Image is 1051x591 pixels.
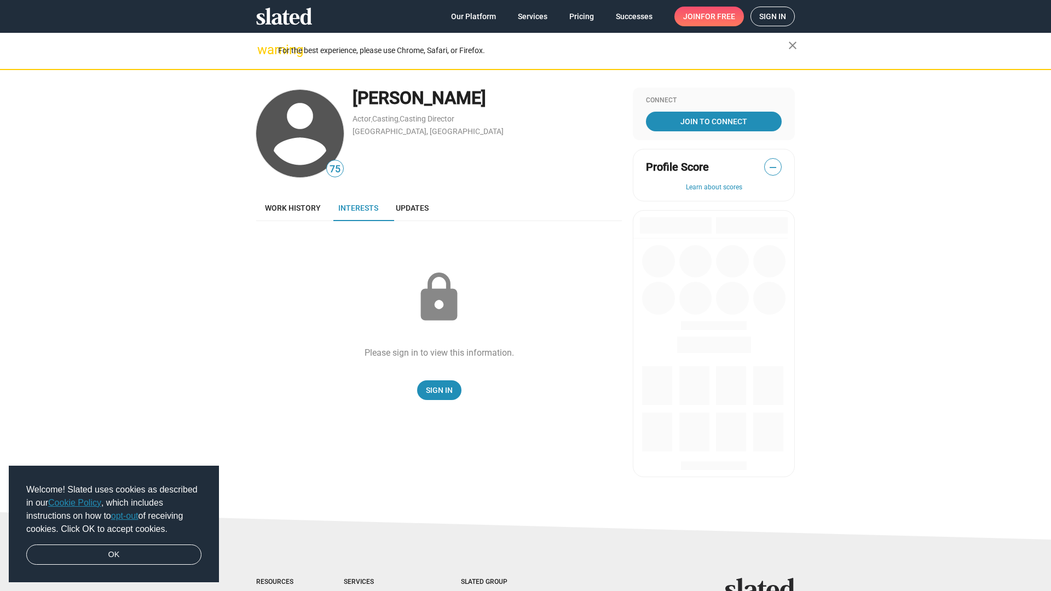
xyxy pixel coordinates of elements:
a: Work history [256,195,330,221]
a: Actor [353,114,371,123]
a: Our Platform [442,7,505,26]
div: Slated Group [461,578,535,587]
div: [PERSON_NAME] [353,86,622,110]
mat-icon: lock [412,270,466,325]
span: , [399,117,400,123]
span: Work history [265,204,321,212]
a: Interests [330,195,387,221]
div: For the best experience, please use Chrome, Safari, or Firefox. [278,43,788,58]
a: Casting Director [400,114,454,123]
mat-icon: warning [257,43,270,56]
a: dismiss cookie message [26,544,201,565]
span: — [765,160,781,175]
mat-icon: close [786,39,799,52]
span: Pricing [569,7,594,26]
a: Cookie Policy [48,498,101,507]
a: Updates [387,195,437,221]
div: Please sign in to view this information. [365,347,514,358]
span: Welcome! Slated uses cookies as described in our , which includes instructions on how to of recei... [26,483,201,536]
span: Services [518,7,547,26]
a: Pricing [561,7,603,26]
div: cookieconsent [9,466,219,583]
div: Services [344,578,417,587]
div: Resources [256,578,300,587]
a: Sign In [417,380,461,400]
span: Join To Connect [648,112,779,131]
a: Join To Connect [646,112,782,131]
span: Join [683,7,735,26]
span: Successes [616,7,652,26]
a: Joinfor free [674,7,744,26]
div: Connect [646,96,782,105]
span: Sign in [759,7,786,26]
a: [GEOGRAPHIC_DATA], [GEOGRAPHIC_DATA] [353,127,504,136]
a: Sign in [750,7,795,26]
span: Sign In [426,380,453,400]
button: Learn about scores [646,183,782,192]
a: opt-out [111,511,138,520]
span: for free [701,7,735,26]
a: Casting [372,114,399,123]
span: , [371,117,372,123]
a: Services [509,7,556,26]
span: Interests [338,204,378,212]
span: Our Platform [451,7,496,26]
span: Updates [396,204,429,212]
span: Profile Score [646,160,709,175]
span: 75 [327,162,343,177]
a: Successes [607,7,661,26]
